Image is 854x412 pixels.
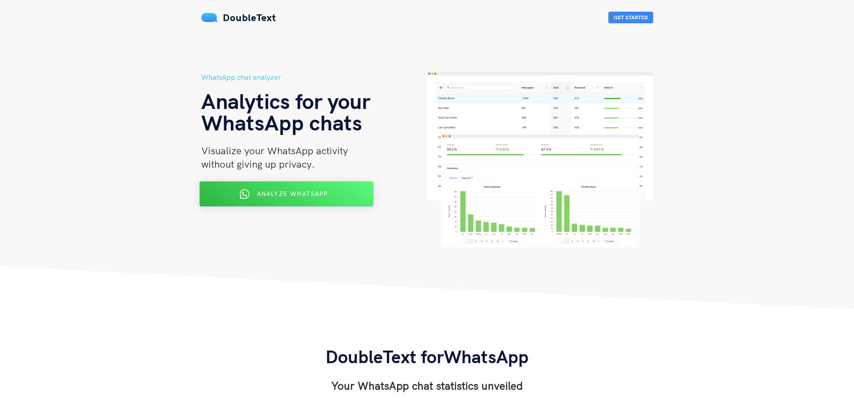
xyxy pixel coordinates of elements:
img: hero [427,72,653,248]
span: DoubleText for WhatsApp [325,345,529,368]
span: Visualize your WhatsApp activity [201,144,348,157]
h5: WhatsApp chat analyzer [201,72,427,83]
span: Analytics for your [201,87,370,114]
button: Analyze WhatsApp [199,182,373,207]
span: WhatsApp chats [201,109,362,136]
a: Analyze WhatsApp [201,193,372,201]
span: without giving up privacy. [201,158,315,170]
img: mS3x8y1f88AAAAABJRU5ErkJggg== [201,13,218,22]
span: Analyze WhatsApp [256,190,327,198]
h3: Your WhatsApp chat statistics unveiled [325,378,529,393]
a: DoubleText [201,11,276,24]
button: Get Started [608,12,653,23]
span: DoubleText [223,11,276,24]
